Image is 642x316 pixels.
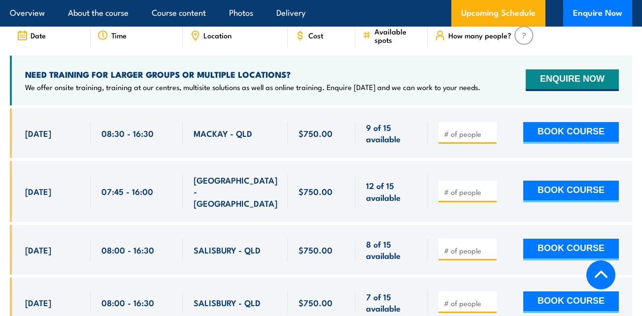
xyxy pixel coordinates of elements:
[523,181,619,202] button: BOOK COURSE
[101,244,154,255] span: 08:00 - 16:30
[444,246,493,255] input: # of people
[299,186,333,197] span: $750.00
[366,122,417,145] span: 9 of 15 available
[308,31,323,39] span: Cost
[299,297,333,308] span: $750.00
[448,31,511,39] span: How many people?
[444,129,493,139] input: # of people
[523,291,619,313] button: BOOK COURSE
[25,82,480,92] p: We offer onsite training, training at our centres, multisite solutions as well as online training...
[25,127,51,139] span: [DATE]
[194,174,277,209] span: [GEOGRAPHIC_DATA] - [GEOGRAPHIC_DATA]
[299,244,333,255] span: $750.00
[523,239,619,260] button: BOOK COURSE
[194,244,261,255] span: SALISBURY - QLD
[101,127,154,139] span: 08:30 - 16:30
[526,69,619,91] button: ENQUIRE NOW
[374,27,420,44] span: Available spots
[194,297,261,308] span: SALISBURY - QLD
[101,297,154,308] span: 08:00 - 16:30
[366,180,417,203] span: 12 of 15 available
[366,238,417,261] span: 8 of 15 available
[444,298,493,308] input: # of people
[101,186,153,197] span: 07:45 - 16:00
[299,127,333,139] span: $750.00
[366,291,417,314] span: 7 of 15 available
[444,187,493,197] input: # of people
[25,186,51,197] span: [DATE]
[31,31,46,39] span: Date
[111,31,127,39] span: Time
[203,31,232,39] span: Location
[194,127,252,139] span: MACKAY - QLD
[25,244,51,255] span: [DATE]
[25,69,480,80] h4: NEED TRAINING FOR LARGER GROUPS OR MULTIPLE LOCATIONS?
[523,122,619,144] button: BOOK COURSE
[25,297,51,308] span: [DATE]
